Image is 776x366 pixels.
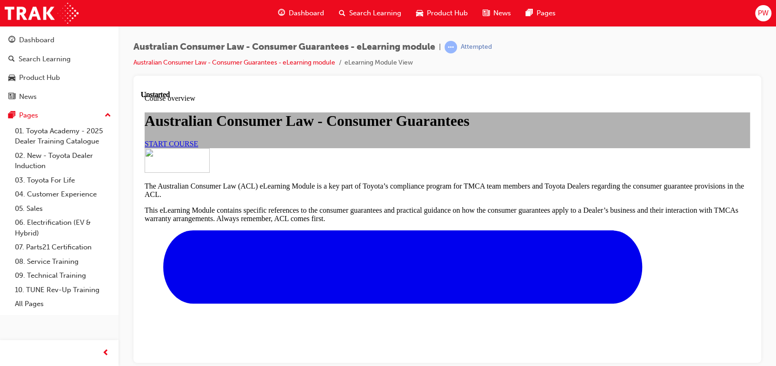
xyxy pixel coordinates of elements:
span: up-icon [105,110,111,122]
span: prev-icon [102,347,109,359]
button: PW [755,5,771,21]
span: news-icon [8,93,15,101]
span: Product Hub [427,8,468,19]
div: Pages [19,110,38,121]
a: 08. Service Training [11,255,115,269]
a: news-iconNews [475,4,518,23]
a: Dashboard [4,32,115,49]
span: Australian Consumer Law - Consumer Guarantees - eLearning module [133,42,435,52]
div: News [19,91,37,102]
a: All Pages [11,297,115,311]
div: Dashboard [19,35,54,46]
span: news-icon [483,7,490,19]
a: Search Learning [4,51,115,68]
span: News [493,8,511,19]
span: car-icon [416,7,423,19]
a: News [4,88,115,105]
a: car-iconProduct Hub [409,4,475,23]
a: Product Hub [4,69,115,86]
span: search-icon [339,7,345,19]
span: Pages [537,8,556,19]
span: pages-icon [8,111,15,120]
p: The Australian Consumer Law (ACL) eLearning Module is a key part of Toyota’s compliance program f... [4,91,609,108]
a: START COURSE [4,49,57,57]
span: Search Learning [349,8,401,19]
button: DashboardSearch LearningProduct HubNews [4,30,115,107]
p: This eLearning Module contains specific references to the consumer guarantees and practical guida... [4,116,609,132]
span: guage-icon [8,36,15,45]
div: Attempted [461,43,492,52]
a: 07. Parts21 Certification [11,240,115,255]
div: Search Learning [19,54,71,65]
span: learningRecordVerb_ATTEMPT-icon [444,41,457,53]
a: guage-iconDashboard [271,4,332,23]
a: pages-iconPages [518,4,563,23]
a: 10. TUNE Rev-Up Training [11,283,115,297]
a: 09. Technical Training [11,268,115,283]
span: pages-icon [526,7,533,19]
span: Course overview [4,4,54,12]
a: 05. Sales [11,202,115,216]
span: car-icon [8,74,15,82]
a: search-iconSearch Learning [332,4,409,23]
li: eLearning Module View [345,58,413,68]
span: Dashboard [289,8,324,19]
img: Trak [5,3,79,24]
h1: Australian Consumer Law - Consumer Guarantees [4,22,609,39]
a: 02. New - Toyota Dealer Induction [11,149,115,173]
span: | [439,42,441,52]
span: PW [758,8,769,19]
button: Pages [4,107,115,124]
span: search-icon [8,55,15,64]
div: Product Hub [19,72,60,83]
a: 03. Toyota For Life [11,173,115,188]
a: 01. Toyota Academy - 2025 Dealer Training Catalogue [11,124,115,149]
span: guage-icon [278,7,285,19]
a: Australian Consumer Law - Consumer Guarantees - eLearning module [133,59,335,66]
a: 04. Customer Experience [11,187,115,202]
a: 06. Electrification (EV & Hybrid) [11,216,115,240]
